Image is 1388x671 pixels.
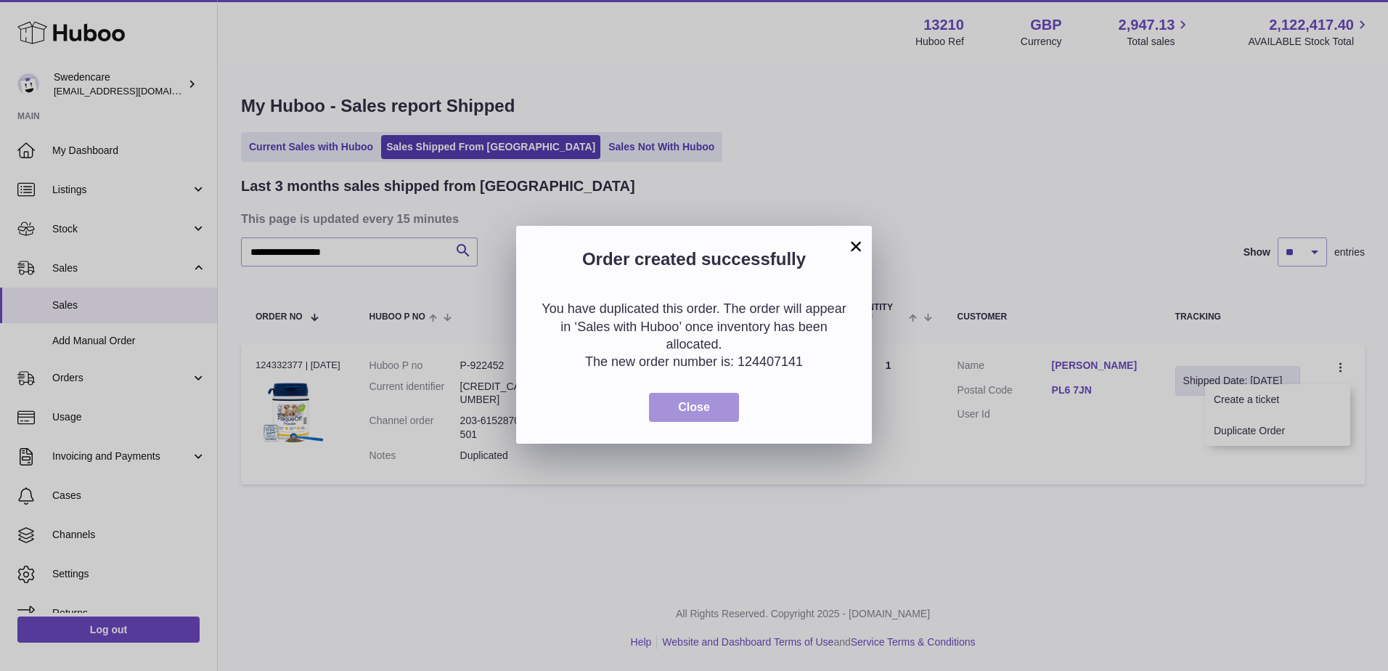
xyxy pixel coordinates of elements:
h2: Order created successfully [538,248,850,278]
p: You have duplicated this order. The order will appear in ‘Sales with Huboo’ once inventory has be... [538,300,850,353]
span: Close [678,401,710,413]
p: The new order number is: 124407141 [538,353,850,370]
button: × [847,237,865,255]
button: Close [649,393,739,423]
